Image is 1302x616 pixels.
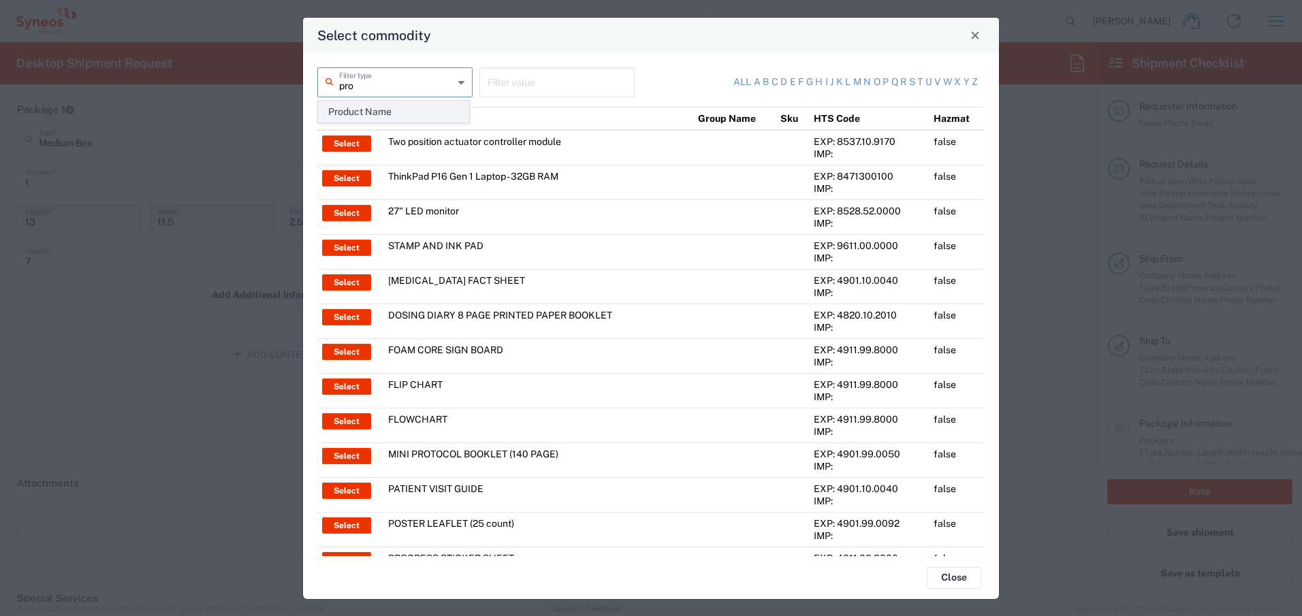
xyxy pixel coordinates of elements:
td: false [929,373,985,408]
div: EXP: 4911.99.8000 [814,378,924,391]
td: false [929,547,985,581]
div: EXP: 4911.99.8000 [814,344,924,356]
td: FOAM CORE SIGN BOARD [383,338,694,373]
td: false [929,269,985,304]
td: FLOWCHART [383,408,694,442]
a: t [917,76,923,89]
div: EXP: 4901.10.0040 [814,274,924,287]
a: a [754,76,761,89]
a: u [925,76,932,89]
th: Group Name [693,107,776,130]
a: i [825,76,828,89]
td: DOSING DIARY 8 PAGE PRINTED PAPER BOOKLET [383,304,694,338]
button: Select [322,517,371,534]
a: r [900,76,906,89]
button: Select [322,344,371,360]
th: Hazmat [929,107,985,130]
button: Select [322,483,371,499]
a: n [863,76,871,89]
button: Select [322,552,371,568]
a: z [972,76,978,89]
button: Close [927,567,981,589]
a: d [780,76,787,89]
button: Select [322,240,371,256]
td: false [929,130,985,165]
a: s [909,76,915,89]
a: c [772,76,778,89]
div: IMP: [814,252,924,264]
td: false [929,477,985,512]
td: MINI PROTOCOL BOOKLET (140 PAGE) [383,442,694,477]
td: Two position actuator controller module [383,130,694,165]
a: w [943,76,952,89]
button: Select [322,413,371,429]
a: All [733,76,751,89]
div: IMP: [814,356,924,368]
a: p [883,76,889,89]
div: EXP: 4820.10.2010 [814,309,924,321]
a: j [830,76,833,89]
td: PROGRESS STICKER SHEET [383,547,694,581]
td: POSTER LEAFLET (25 count) [383,512,694,547]
div: IMP: [814,425,924,438]
div: IMP: [814,287,924,299]
button: Select [322,378,371,395]
div: EXP: 8471300100 [814,170,924,182]
div: EXP: 4911.99.8000 [814,552,924,564]
div: IMP: [814,495,924,507]
td: ThinkPad P16 Gen 1 Laptop - 32GB RAM [383,165,694,199]
div: IMP: [814,530,924,542]
a: v [934,76,940,89]
div: IMP: [814,321,924,334]
div: EXP: 8528.52.0000 [814,205,924,217]
td: FLIP CHART [383,373,694,408]
button: Select [322,274,371,291]
div: EXP: 4901.99.0050 [814,448,924,460]
div: EXP: 4901.10.0040 [814,483,924,495]
div: IMP: [814,148,924,160]
a: q [891,76,898,89]
a: o [874,76,880,89]
div: IMP: [814,391,924,403]
th: Product Name [383,107,694,130]
div: EXP: 8537.10.9170 [814,135,924,148]
a: e [790,76,796,89]
button: Select [322,448,371,464]
div: EXP: 4911.99.8000 [814,413,924,425]
td: false [929,338,985,373]
a: x [954,76,961,89]
a: k [836,76,843,89]
td: false [929,165,985,199]
button: Close [966,26,985,45]
div: EXP: 9611.00.0000 [814,240,924,252]
span: Product Name [319,101,469,123]
td: false [929,199,985,234]
a: f [798,76,804,89]
a: l [845,76,851,89]
td: [MEDICAL_DATA] FACT SHEET [383,269,694,304]
a: b [763,76,769,89]
button: Select [322,309,371,325]
td: PATIENT VISIT GUIDE [383,477,694,512]
div: IMP: [814,217,924,229]
a: m [853,76,861,89]
td: false [929,234,985,269]
th: HTS Code [809,107,929,130]
div: EXP: 4901.99.0092 [814,517,924,530]
td: false [929,408,985,442]
h4: Select commodity [317,25,431,45]
div: IMP: [814,182,924,195]
th: Sku [776,107,809,130]
td: STAMP AND INK PAD [383,234,694,269]
td: false [929,512,985,547]
td: false [929,304,985,338]
button: Select [322,135,371,152]
td: false [929,442,985,477]
a: y [964,76,970,89]
a: h [815,76,823,89]
div: IMP: [814,460,924,472]
button: Select [322,205,371,221]
td: 27" LED monitor [383,199,694,234]
button: Select [322,170,371,187]
a: g [806,76,813,89]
